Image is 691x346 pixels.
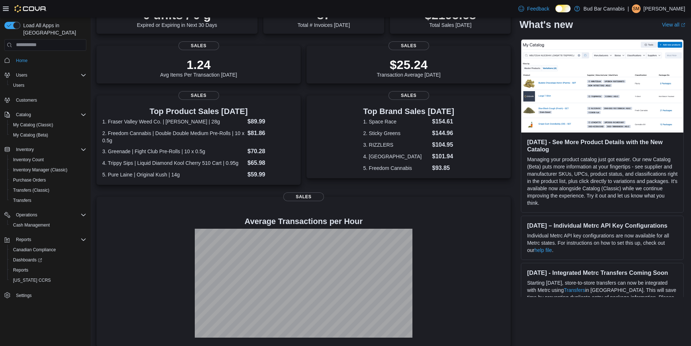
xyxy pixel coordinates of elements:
dt: 1. Fraser Valley Weed Co. | [PERSON_NAME] | 28g [102,118,244,125]
dd: $65.98 [247,159,295,167]
span: Customers [13,95,86,105]
button: Transfers (Classic) [7,185,89,195]
span: Feedback [527,5,549,12]
a: My Catalog (Classic) [10,121,56,129]
span: Sales [388,91,429,100]
button: Inventory Count [7,155,89,165]
span: Inventory [16,147,34,152]
button: Canadian Compliance [7,245,89,255]
button: Reports [7,265,89,275]
span: Dashboards [13,257,42,263]
button: [US_STATE] CCRS [7,275,89,285]
h3: [DATE] - See More Product Details with the New Catalog [527,138,678,153]
a: Dashboards [7,255,89,265]
button: Settings [1,290,89,300]
h3: [DATE] - Integrated Metrc Transfers Coming Soon [527,269,678,276]
button: Users [1,70,89,80]
div: Transaction Average [DATE] [377,57,441,78]
dt: 5. Freedom Cannabis [363,164,429,172]
span: Canadian Compliance [10,245,86,254]
nav: Complex example [4,52,86,319]
button: Transfers [7,195,89,205]
div: Sarah M [632,4,641,13]
span: Inventory Manager (Classic) [13,167,67,173]
span: Load All Apps in [GEOGRAPHIC_DATA] [20,22,86,36]
button: Inventory [13,145,37,154]
button: Users [13,71,30,80]
span: Washington CCRS [10,276,86,285]
dd: $104.95 [432,141,454,149]
p: Managing your product catalog just got easier. Our new Catalog (Beta) puts more information at yo... [527,156,678,207]
span: Operations [13,211,86,219]
button: Reports [13,235,34,244]
span: Reports [13,267,28,273]
span: Catalog [16,112,31,118]
h3: Top Brand Sales [DATE] [363,107,454,116]
dt: 4. [GEOGRAPHIC_DATA] [363,153,429,160]
span: My Catalog (Beta) [13,132,48,138]
button: Operations [13,211,40,219]
span: Transfers [13,198,31,203]
svg: External link [681,23,685,27]
button: Inventory [1,144,89,155]
a: Canadian Compliance [10,245,59,254]
span: Sales [178,41,219,50]
p: 1.24 [160,57,237,72]
div: Expired or Expiring in Next 30 Days [137,8,217,28]
span: Cash Management [10,221,86,229]
a: My Catalog (Beta) [10,131,51,139]
a: Settings [13,291,34,300]
button: Operations [1,210,89,220]
span: Inventory Manager (Classic) [10,166,86,174]
a: Inventory Manager (Classic) [10,166,70,174]
h4: Average Transactions per Hour [102,217,505,226]
h3: [DATE] – Individual Metrc API Key Configurations [527,222,678,229]
dt: 4. Trippy Sips | Liquid Diamond Kool Cherry 510 Cart | 0.95g [102,159,244,167]
span: Users [13,82,24,88]
dd: $89.99 [247,117,295,126]
input: Dark Mode [555,5,571,12]
span: Users [10,81,86,90]
dt: 3. RIZZLERS [363,141,429,148]
button: Inventory Manager (Classic) [7,165,89,175]
a: Transfers (Classic) [10,186,52,195]
a: Customers [13,96,40,105]
a: Home [13,56,30,65]
span: Catalog [13,110,86,119]
button: Purchase Orders [7,175,89,185]
span: My Catalog (Classic) [13,122,53,128]
span: My Catalog (Beta) [10,131,86,139]
a: Transfers [564,287,585,293]
a: Cash Management [10,221,53,229]
button: Customers [1,95,89,105]
span: Transfers (Classic) [10,186,86,195]
dd: $101.94 [432,152,454,161]
span: Home [13,56,86,65]
span: Inventory Count [10,155,86,164]
button: Cash Management [7,220,89,230]
button: My Catalog (Beta) [7,130,89,140]
span: Customers [16,97,37,103]
p: | [628,4,629,13]
span: Transfers (Classic) [13,187,49,193]
a: View allExternal link [662,22,685,28]
p: [PERSON_NAME] [643,4,685,13]
a: Feedback [515,1,552,16]
span: My Catalog (Classic) [10,121,86,129]
div: Total # Invoices [DATE] [297,8,350,28]
a: Reports [10,266,31,274]
button: Reports [1,235,89,245]
dt: 5. Pure Laine | Original Kush | 14g [102,171,244,178]
span: Dashboards [10,256,86,264]
span: Settings [13,290,86,300]
img: Cova [15,5,47,12]
a: help file [534,247,552,253]
a: Inventory Count [10,155,47,164]
span: Canadian Compliance [13,247,56,253]
span: Users [16,72,27,78]
button: My Catalog (Classic) [7,120,89,130]
h3: Top Product Sales [DATE] [102,107,295,116]
span: Cash Management [13,222,50,228]
p: Starting [DATE], store-to-store transfers can now be integrated with Metrc using in [GEOGRAPHIC_D... [527,279,678,316]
